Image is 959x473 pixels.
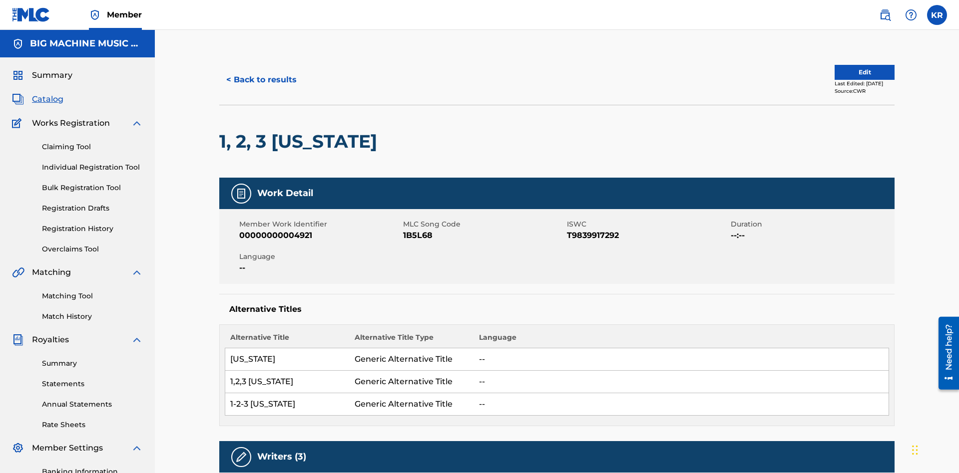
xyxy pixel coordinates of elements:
div: Drag [912,435,918,465]
a: Bulk Registration Tool [42,183,143,193]
a: Rate Sheets [42,420,143,430]
img: Member Settings [12,442,24,454]
span: T9839917292 [567,230,728,241]
button: Edit [835,65,895,80]
span: Member Work Identifier [239,219,401,230]
img: help [905,9,917,21]
div: User Menu [927,5,947,25]
span: --:-- [731,230,892,241]
img: Accounts [12,38,24,50]
img: Work Detail [235,188,247,200]
td: Generic Alternative Title [350,393,474,416]
a: Registration Drafts [42,203,143,214]
h5: BIG MACHINE MUSIC LLC [30,38,143,49]
a: Matching Tool [42,291,143,301]
td: -- [474,371,889,393]
span: MLC Song Code [403,219,564,230]
th: Language [474,332,889,348]
span: Matching [32,266,71,278]
div: Help [901,5,921,25]
td: 1,2,3 [US_STATE] [225,371,350,393]
div: Source: CWR [835,87,895,95]
td: Generic Alternative Title [350,348,474,371]
a: Public Search [875,5,895,25]
img: expand [131,442,143,454]
a: Registration History [42,224,143,234]
img: expand [131,117,143,129]
h2: 1, 2, 3 [US_STATE] [219,130,382,153]
a: Summary [42,358,143,369]
span: ISWC [567,219,728,230]
td: [US_STATE] [225,348,350,371]
a: Overclaims Tool [42,244,143,254]
span: Summary [32,69,72,81]
a: Match History [42,311,143,322]
span: 1B5L68 [403,230,564,241]
td: -- [474,348,889,371]
img: Top Rightsholder [89,9,101,21]
img: Writers [235,451,247,463]
td: Generic Alternative Title [350,371,474,393]
td: 1-2-3 [US_STATE] [225,393,350,416]
a: Statements [42,379,143,389]
span: Duration [731,219,892,230]
img: expand [131,334,143,346]
td: -- [474,393,889,416]
a: CatalogCatalog [12,93,63,105]
th: Alternative Title [225,332,350,348]
a: SummarySummary [12,69,72,81]
img: Catalog [12,93,24,105]
iframe: Resource Center [931,313,959,395]
a: Claiming Tool [42,142,143,152]
h5: Alternative Titles [229,304,885,314]
h5: Work Detail [257,188,313,199]
span: Member [107,9,142,20]
a: Individual Registration Tool [42,162,143,173]
h5: Writers (3) [257,451,306,463]
img: Works Registration [12,117,25,129]
span: -- [239,262,401,274]
iframe: Chat Widget [909,425,959,473]
img: Summary [12,69,24,81]
span: Royalties [32,334,69,346]
img: Royalties [12,334,24,346]
img: search [879,9,891,21]
button: < Back to results [219,67,304,92]
span: Member Settings [32,442,103,454]
span: Works Registration [32,117,110,129]
span: 00000000004921 [239,230,401,241]
div: Last Edited: [DATE] [835,80,895,87]
img: expand [131,266,143,278]
a: Annual Statements [42,399,143,410]
img: Matching [12,266,24,278]
img: MLC Logo [12,7,50,22]
span: Catalog [32,93,63,105]
span: Language [239,251,401,262]
th: Alternative Title Type [350,332,474,348]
